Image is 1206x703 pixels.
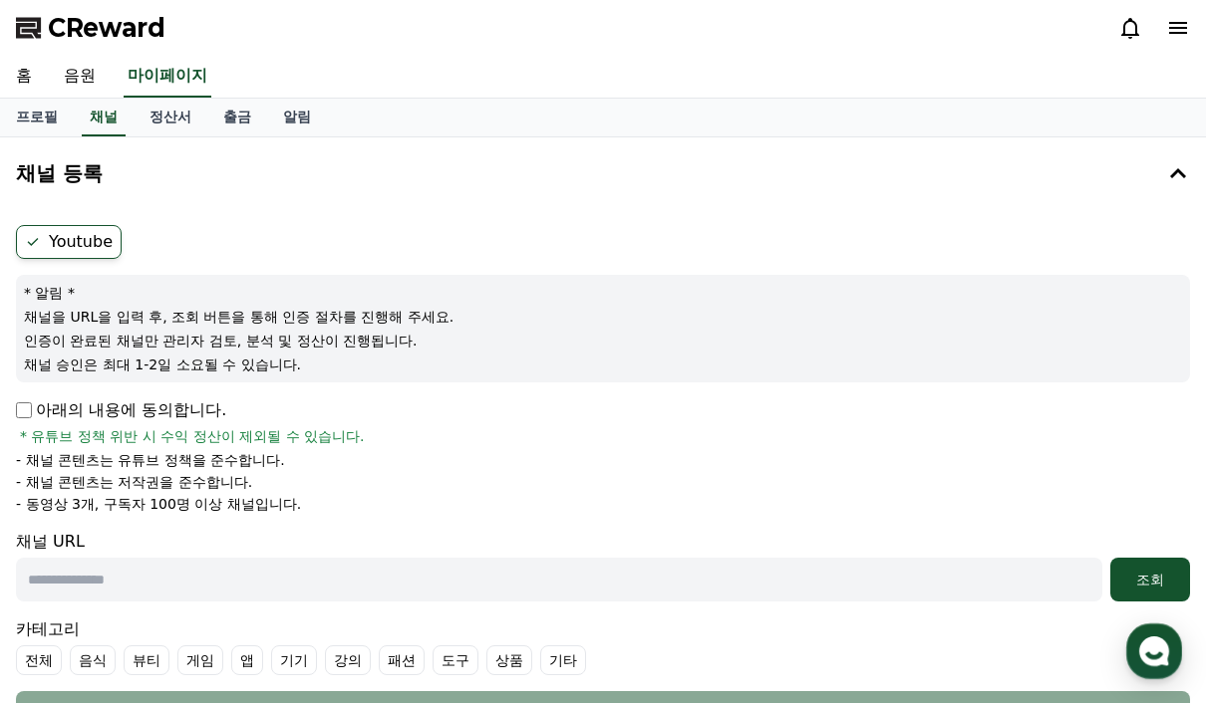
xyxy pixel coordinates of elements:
[257,538,383,587] a: 설정
[308,568,332,584] span: 설정
[20,426,365,446] span: * 유튜브 정책 위반 시 수익 정산이 제외될 수 있습니다.
[24,307,1182,327] p: 채널을 URL을 입력 후, 조회 버튼을 통해 인증 절차를 진행해 주세요.
[132,538,257,587] a: 대화
[16,494,301,514] p: - 동영상 3개, 구독자 100명 이상 채널입니다.
[16,617,1190,675] div: 카테고리
[6,538,132,587] a: 홈
[207,99,267,136] a: 출금
[182,569,206,585] span: 대화
[48,56,112,98] a: 음원
[24,354,1182,374] p: 채널 승인은 최대 1-2일 소요될 수 있습니다.
[124,56,211,98] a: 마이페이지
[271,645,317,675] label: 기기
[8,145,1198,201] button: 채널 등록
[433,645,478,675] label: 도구
[1118,570,1182,589] div: 조회
[16,162,103,184] h4: 채널 등록
[16,12,165,44] a: CReward
[267,99,327,136] a: 알림
[16,450,285,470] p: - 채널 콘텐츠는 유튜브 정책을 준수합니다.
[134,99,207,136] a: 정산서
[16,225,122,259] label: Youtube
[379,645,425,675] label: 패션
[325,645,371,675] label: 강의
[124,645,169,675] label: 뷰티
[16,530,1190,601] div: 채널 URL
[177,645,223,675] label: 게임
[82,99,126,136] a: 채널
[16,645,62,675] label: 전체
[63,568,75,584] span: 홈
[24,331,1182,351] p: 인증이 완료된 채널만 관리자 검토, 분석 및 정산이 진행됩니다.
[540,645,586,675] label: 기타
[1110,558,1190,601] button: 조회
[231,645,263,675] label: 앱
[486,645,532,675] label: 상품
[16,398,226,422] p: 아래의 내용에 동의합니다.
[48,12,165,44] span: CReward
[16,472,252,492] p: - 채널 콘텐츠는 저작권을 준수합니다.
[70,645,116,675] label: 음식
